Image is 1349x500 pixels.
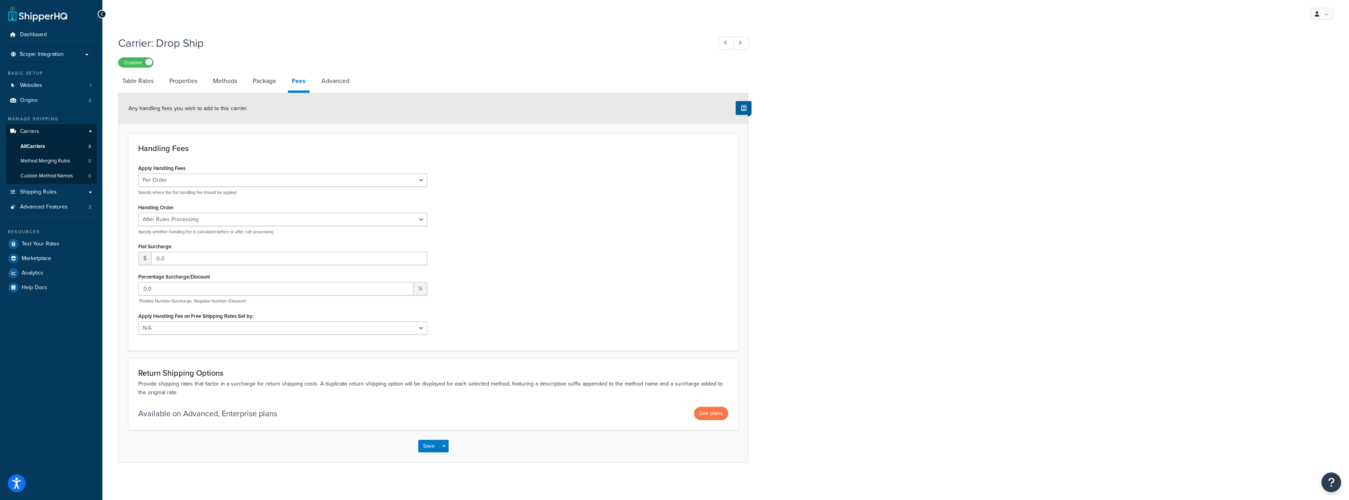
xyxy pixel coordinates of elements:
[6,200,96,214] a: Advanced Features2
[6,124,96,184] li: Carriers
[138,190,427,196] p: Specify where the flat handling fee should be applied
[88,143,91,150] span: 3
[6,70,96,77] div: Basic Setup
[22,284,47,291] span: Help Docs
[88,173,91,179] span: 0
[6,169,96,183] li: Custom Method Names
[6,200,96,214] li: Advanced Features
[317,72,353,90] a: Advanced
[6,266,96,280] a: Analytics
[6,93,96,108] a: Origins2
[138,165,186,171] label: Apply Handling Fees
[138,205,174,210] label: Handling Order
[138,144,728,153] h3: Handling Fees
[22,241,59,247] span: Test Your Rates
[119,58,153,67] label: Enabled
[719,37,734,50] a: Previous Record
[694,407,728,420] button: See plans
[1321,472,1341,492] button: Open Resource Center
[6,93,96,108] li: Origins
[6,78,96,93] li: Websites
[22,255,51,262] span: Marketplace
[128,104,247,113] span: Any handling fees you wish to add to this carrier.
[6,28,96,42] a: Dashboard
[20,173,73,179] span: Custom Method Names
[88,158,91,164] span: 0
[20,51,64,58] span: Scope: Integration
[20,189,57,196] span: Shipping Rules
[288,72,310,93] a: Fees
[6,139,96,154] a: AllCarriers3
[138,252,151,265] span: $
[20,143,45,150] span: All Carriers
[165,72,201,90] a: Properties
[138,244,171,249] label: Flat Surcharge
[736,101,752,115] button: Show Help Docs
[89,97,91,104] span: 2
[209,72,241,90] a: Methods
[6,169,96,183] a: Custom Method Names0
[89,204,91,210] span: 2
[138,274,210,280] label: Percentage Surcharge/Discount
[6,154,96,168] li: Method Merging Rules
[6,237,96,251] a: Test Your Rates
[6,229,96,235] div: Resources
[418,440,440,452] button: Save
[249,72,280,90] a: Package
[6,116,96,122] div: Manage Shipping
[20,158,70,164] span: Method Merging Rules
[138,369,728,377] h3: Return Shipping Options
[6,124,96,139] a: Carriers
[118,72,158,90] a: Table Rates
[20,128,39,135] span: Carriers
[138,313,254,319] label: Apply Handling Fee on Free Shipping Rates Set by:
[138,380,728,397] p: Provide shipping rates that factor in a surcharge for return shipping costs. A duplicate return s...
[6,251,96,266] a: Marketplace
[414,282,427,295] span: %
[6,280,96,295] a: Help Docs
[138,298,427,304] p: *Positive Number=Surcharge, Negative Number=Discount*
[20,31,47,38] span: Dashboard
[118,35,704,51] h1: Carrier: Drop Ship
[6,185,96,199] a: Shipping Rules
[20,82,42,89] span: Websites
[733,37,749,50] a: Next Record
[138,408,277,419] p: Available on Advanced, Enterprise plans
[20,97,38,104] span: Origins
[20,204,68,210] span: Advanced Features
[138,229,427,235] p: Specify whether handling fee is calculated before or after rule processing
[6,154,96,168] a: Method Merging Rules0
[90,82,91,89] span: 1
[6,78,96,93] a: Websites1
[22,270,43,277] span: Analytics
